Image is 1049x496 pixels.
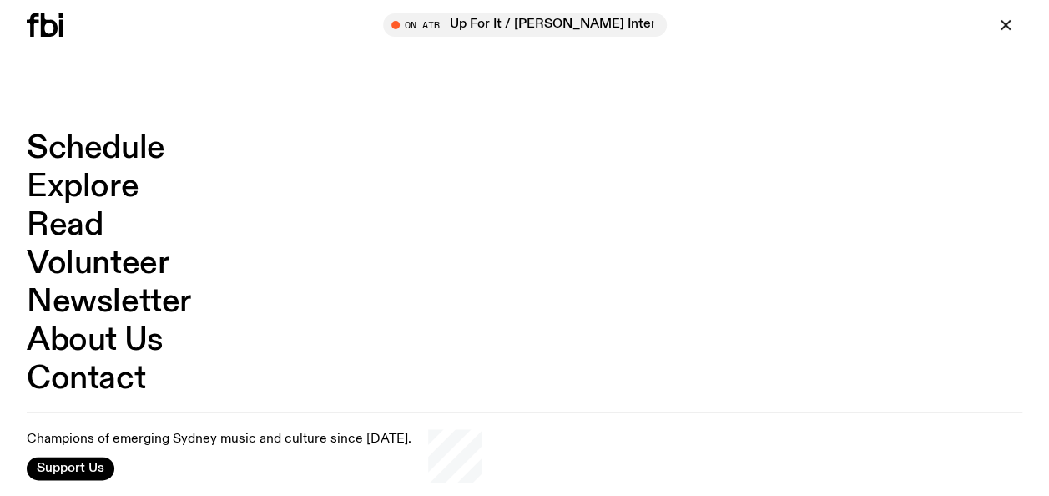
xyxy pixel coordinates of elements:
button: On AirUp For It / [PERSON_NAME] Interview [383,13,667,37]
button: Support Us [27,457,114,480]
a: Explore [27,171,139,203]
a: Read [27,210,103,241]
p: Champions of emerging Sydney music and culture since [DATE]. [27,433,411,448]
a: Contact [27,363,145,395]
a: Newsletter [27,286,191,318]
a: Schedule [27,133,165,164]
span: Support Us [37,461,104,476]
a: Volunteer [27,248,169,280]
a: About Us [27,325,164,357]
